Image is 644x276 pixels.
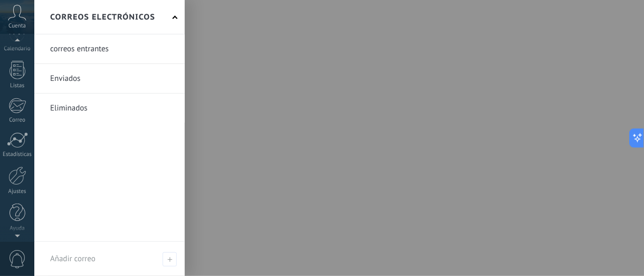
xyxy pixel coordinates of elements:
div: Correo [2,117,33,124]
li: correos entrantes [34,34,185,64]
div: Listas [2,82,33,89]
div: Estadísticas [2,151,33,158]
li: Eliminados [34,94,185,123]
span: Añadir correo [50,254,96,264]
h2: Correos electrónicos [50,1,155,34]
span: Cuenta [8,23,26,30]
li: Enviados [34,64,185,94]
div: Ayuda [2,225,33,232]
span: Añadir correo [163,252,177,266]
div: Ajustes [2,188,33,195]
